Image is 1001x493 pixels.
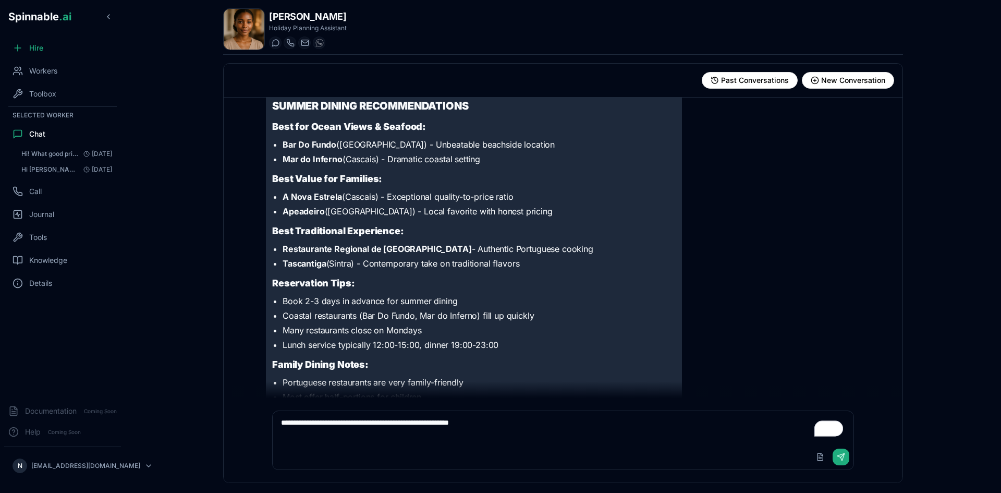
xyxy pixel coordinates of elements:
span: [DATE] [79,150,112,158]
strong: Family Dining Notes: [272,359,369,370]
span: Hi Melissa! I will be 5 days in the Lisbon/Sintra/Oeiras area with my parents in August. What act... [21,165,79,174]
span: [DATE] [79,165,112,174]
span: Workers [29,66,57,76]
span: Call [29,186,42,197]
span: Past Conversations [721,75,789,86]
li: ([GEOGRAPHIC_DATA]) - Local favorite with honest pricing [283,205,676,218]
strong: Mar do Inferno [283,154,343,164]
span: Chat [29,129,45,139]
span: Coming Soon [45,427,84,437]
li: Most offer half-portions for children [283,391,676,403]
span: Toolbox [29,89,56,99]
span: Documentation [25,406,77,416]
button: Open conversation: Hi! What good price quality summer restaurants in sintra/cascais do you recomm... [17,147,117,161]
li: Many restaurants close on Mondays [283,324,676,336]
span: Journal [29,209,54,220]
button: Start new conversation [802,72,894,89]
strong: Bar Do Fundo [283,139,336,150]
span: New Conversation [821,75,885,86]
li: ([GEOGRAPHIC_DATA]) - Unbeatable beachside location [283,138,676,151]
div: Selected Worker [4,109,121,122]
button: N[EMAIL_ADDRESS][DOMAIN_NAME] [8,455,117,476]
button: WhatsApp [313,37,325,49]
span: Hi! What good price quality summer restaurants in sintra/cascais do you recommend to go with my p... [21,150,79,158]
li: - Authentic Portuguese cooking [283,243,676,255]
strong: SUMMER DINING RECOMMENDATIONS [272,100,468,112]
strong: Best for Ocean Views & Seafood: [272,121,426,132]
li: Portuguese restaurants are very family-friendly [283,376,676,389]
p: [EMAIL_ADDRESS][DOMAIN_NAME] [31,462,140,470]
li: (Cascais) - Dramatic coastal setting [283,153,676,165]
li: Book 2-3 days in advance for summer dining [283,295,676,307]
button: Start a chat with Melissa Owusu [269,37,282,49]
strong: Reservation Tips: [272,278,355,288]
img: WhatsApp [315,39,324,47]
button: Send email to melissa.owusu@getspinnable.ai [298,37,311,49]
button: Start a call with Melissa Owusu [284,37,296,49]
strong: Apeadeiro [283,206,325,217]
span: Tools [29,232,47,243]
h1: [PERSON_NAME] [269,9,347,24]
li: (Cascais) - Exceptional quality-to-price ratio [283,190,676,203]
button: View past conversations [702,72,798,89]
textarea: To enrich screen reader interactions, please activate Accessibility in Grammarly extension settings [273,411,853,444]
li: Lunch service typically 12:00-15:00, dinner 19:00-23:00 [283,339,676,351]
span: N [18,462,22,470]
span: Coming Soon [81,406,120,416]
img: Melissa Owusu [224,9,264,50]
span: Hire [29,43,43,53]
strong: Restaurante Regional de [GEOGRAPHIC_DATA] [283,244,471,254]
button: Open conversation: Hi Melissa! I will be 5 days in the Lisbon/Sintra/Oeiras area with my parents ... [17,162,117,177]
span: Help [25,427,41,437]
span: Knowledge [29,255,67,266]
span: Spinnable [8,10,71,23]
strong: Best Value for Families: [272,173,382,184]
span: Details [29,278,52,288]
p: Holiday Planning Assistant [269,24,347,32]
li: Coastal restaurants (Bar Do Fundo, Mar do Inferno) fill up quickly [283,309,676,322]
span: .ai [59,10,71,23]
strong: Best Traditional Experience: [272,225,404,236]
strong: A Nova Estrela [283,191,342,202]
strong: Tascantiga [283,258,326,269]
li: (Sintra) - Contemporary take on traditional flavors [283,257,676,270]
